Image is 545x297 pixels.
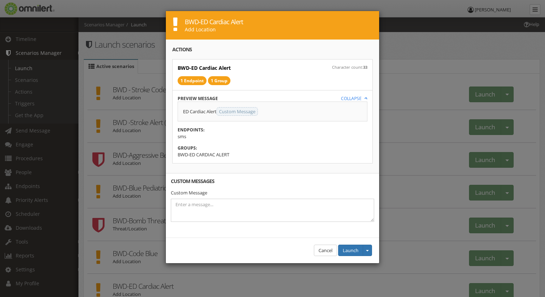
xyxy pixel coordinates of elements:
[363,64,367,70] span: 33
[171,189,207,197] label: Custom Message
[178,76,207,85] div: 1 Endpoint
[178,145,367,158] div: BWD-ED CARDIAC ALERT
[178,127,204,133] span: ENDPOINTS:
[171,178,374,184] h1: CUSTOM MESSAGES
[178,126,367,140] div: sms
[185,26,243,33] p: Add Location
[338,245,363,256] button: Launch
[217,107,258,116] span: Custom Message
[178,64,231,71] h2: BWD-ED Cardiac Alert
[178,95,218,101] span: PREVIEW MESSAGE
[208,76,230,85] div: 1 Group
[341,95,367,101] span: COLLAPSE
[172,46,373,53] h2: ACTIONS
[314,245,337,256] button: Cancel
[178,145,197,151] span: GROUPS:
[183,107,362,116] div: ED Cardiac Alert
[185,17,243,26] h2: BWD-ED Cardiac Alert
[16,5,31,11] span: Help
[332,64,367,71] span: Character count:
